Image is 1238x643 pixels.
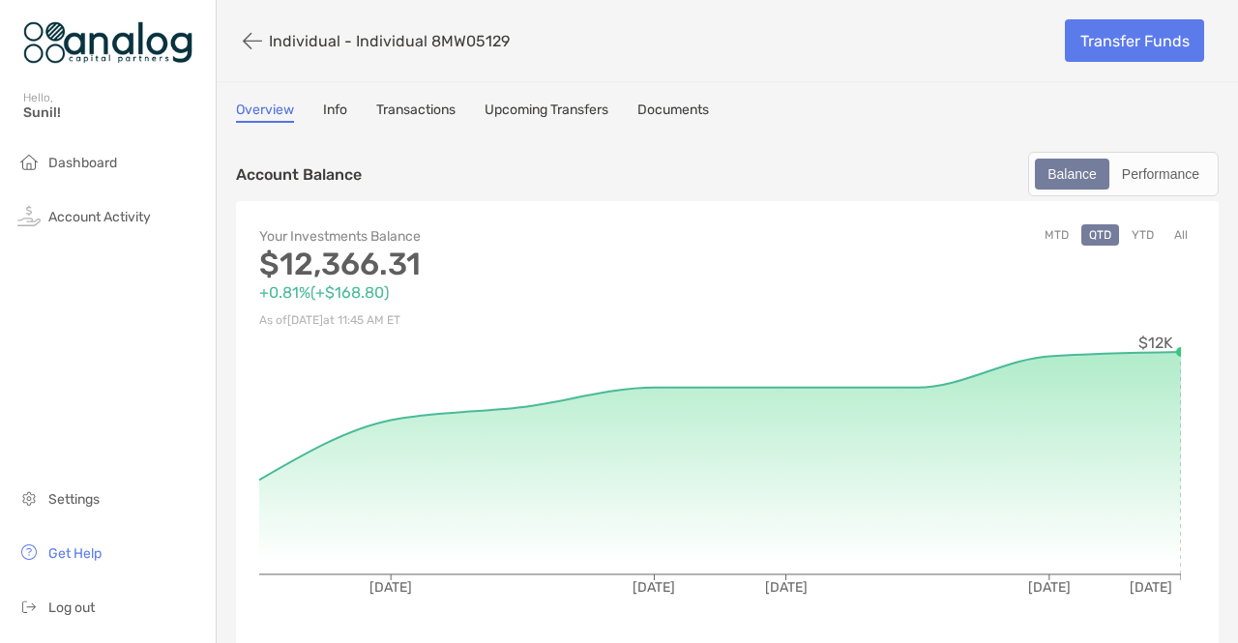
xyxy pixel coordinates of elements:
[485,102,608,123] a: Upcoming Transfers
[765,579,808,596] tspan: [DATE]
[1111,161,1210,188] div: Performance
[259,252,727,277] p: $12,366.31
[48,545,102,562] span: Get Help
[17,595,41,618] img: logout icon
[1028,579,1071,596] tspan: [DATE]
[236,162,362,187] p: Account Balance
[1028,152,1219,196] div: segmented control
[369,579,412,596] tspan: [DATE]
[637,102,709,123] a: Documents
[269,32,510,50] p: Individual - Individual 8MW05129
[323,102,347,123] a: Info
[17,150,41,173] img: household icon
[236,102,294,123] a: Overview
[1124,224,1162,246] button: YTD
[633,579,675,596] tspan: [DATE]
[1166,224,1195,246] button: All
[17,541,41,564] img: get-help icon
[259,308,727,333] p: As of [DATE] at 11:45 AM ET
[48,155,117,171] span: Dashboard
[23,104,204,121] span: Sunil!
[48,491,100,508] span: Settings
[259,224,727,248] p: Your Investments Balance
[259,280,727,305] p: +0.81% ( +$168.80 )
[1037,224,1076,246] button: MTD
[17,486,41,510] img: settings icon
[48,599,95,616] span: Log out
[1138,334,1173,352] tspan: $12K
[48,209,151,225] span: Account Activity
[1065,19,1204,62] a: Transfer Funds
[1130,579,1172,596] tspan: [DATE]
[1037,161,1107,188] div: Balance
[17,204,41,227] img: activity icon
[1081,224,1119,246] button: QTD
[23,8,192,77] img: Zoe Logo
[376,102,456,123] a: Transactions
